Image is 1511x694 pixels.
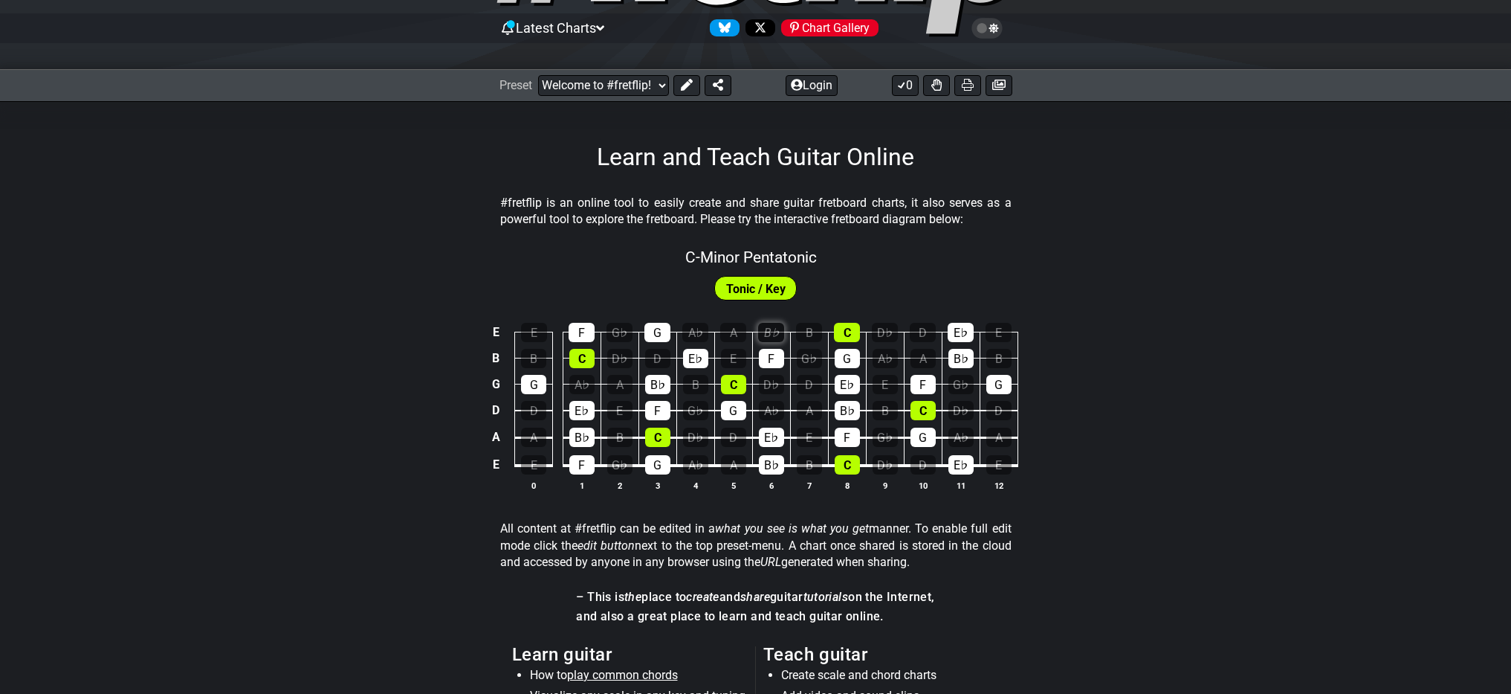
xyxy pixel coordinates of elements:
div: E [521,323,547,342]
div: E [986,323,1012,342]
div: E [521,455,546,475]
em: what you see is what you get [715,521,869,536]
div: D♭ [873,455,898,475]
th: 1 [563,478,601,493]
div: D♭ [607,349,632,368]
th: 12 [980,478,1017,493]
div: D♭ [683,428,708,447]
em: URL [760,555,781,569]
th: 6 [752,478,790,493]
button: 0 [892,75,919,96]
div: A [521,428,546,447]
div: B [986,349,1012,368]
div: A [607,375,632,394]
div: B [873,401,898,420]
div: A♭ [682,323,708,342]
div: E [986,455,1012,475]
em: create [686,590,719,604]
p: #fretflip is an online tool to easily create and share guitar fretboard charts, it also serves as... [500,195,1012,228]
div: E♭ [569,401,595,420]
h4: – This is place to and guitar on the Internet, [576,589,934,605]
td: G [487,371,505,397]
div: Chart Gallery [781,19,879,36]
span: First enable full edit mode to edit [726,278,786,300]
div: D♭ [948,401,974,420]
div: B [683,375,708,394]
button: Login [786,75,838,96]
th: 8 [828,478,866,493]
div: E [873,375,898,394]
div: A♭ [759,401,784,420]
th: 9 [866,478,904,493]
span: Toggle light / dark theme [979,22,996,35]
div: G [721,401,746,420]
p: All content at #fretflip can be edited in a manner. To enable full edit mode click the next to th... [500,521,1012,571]
div: G♭ [607,455,632,475]
button: Create image [986,75,1012,96]
th: 5 [714,478,752,493]
li: Create scale and chord charts [781,667,997,688]
div: A [910,349,936,368]
th: 10 [904,478,942,493]
button: Share Preset [705,75,731,96]
div: E [721,349,746,368]
td: B [487,345,505,371]
div: C [721,375,746,394]
div: D [986,401,1012,420]
span: C - Minor Pentatonic [685,248,817,266]
div: F [645,401,670,420]
td: E [487,319,505,345]
div: G [835,349,860,368]
div: A♭ [683,455,708,475]
button: Toggle Dexterity for all fretkits [923,75,950,96]
button: Edit Preset [673,75,700,96]
em: share [740,590,770,604]
div: C [835,455,860,475]
div: E♭ [759,428,784,447]
div: G♭ [797,349,822,368]
td: E [487,451,505,479]
div: E [797,428,822,447]
th: 3 [638,478,676,493]
a: #fretflip at Pinterest [775,19,879,36]
td: D [487,397,505,424]
em: edit button [577,539,635,553]
div: A [986,428,1012,447]
span: Preset [499,78,532,92]
div: E [607,401,632,420]
div: D [797,375,822,394]
div: G [645,455,670,475]
div: A [720,323,746,342]
td: A [487,423,505,451]
div: D [521,401,546,420]
div: E♭ [683,349,708,368]
div: A [721,455,746,475]
div: F [835,428,860,447]
div: D [910,455,936,475]
h2: Teach guitar [763,646,1000,663]
div: C [834,323,860,342]
div: F [910,375,936,394]
div: C [569,349,595,368]
div: G [521,375,546,394]
div: A♭ [569,375,595,394]
div: G♭ [683,401,708,420]
div: D [645,349,670,368]
div: G♭ [948,375,974,394]
div: B [797,455,822,475]
div: C [910,401,936,420]
div: A♭ [873,349,898,368]
div: G [910,428,936,447]
button: Print [954,75,981,96]
div: F [569,323,595,342]
div: G [986,375,1012,394]
th: 11 [942,478,980,493]
div: B♭ [759,455,784,475]
h1: Learn and Teach Guitar Online [597,143,914,171]
span: play common chords [567,668,678,682]
th: 7 [790,478,828,493]
span: Latest Charts [516,20,596,36]
div: D [910,323,936,342]
div: F [569,455,595,475]
div: D♭ [759,375,784,394]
